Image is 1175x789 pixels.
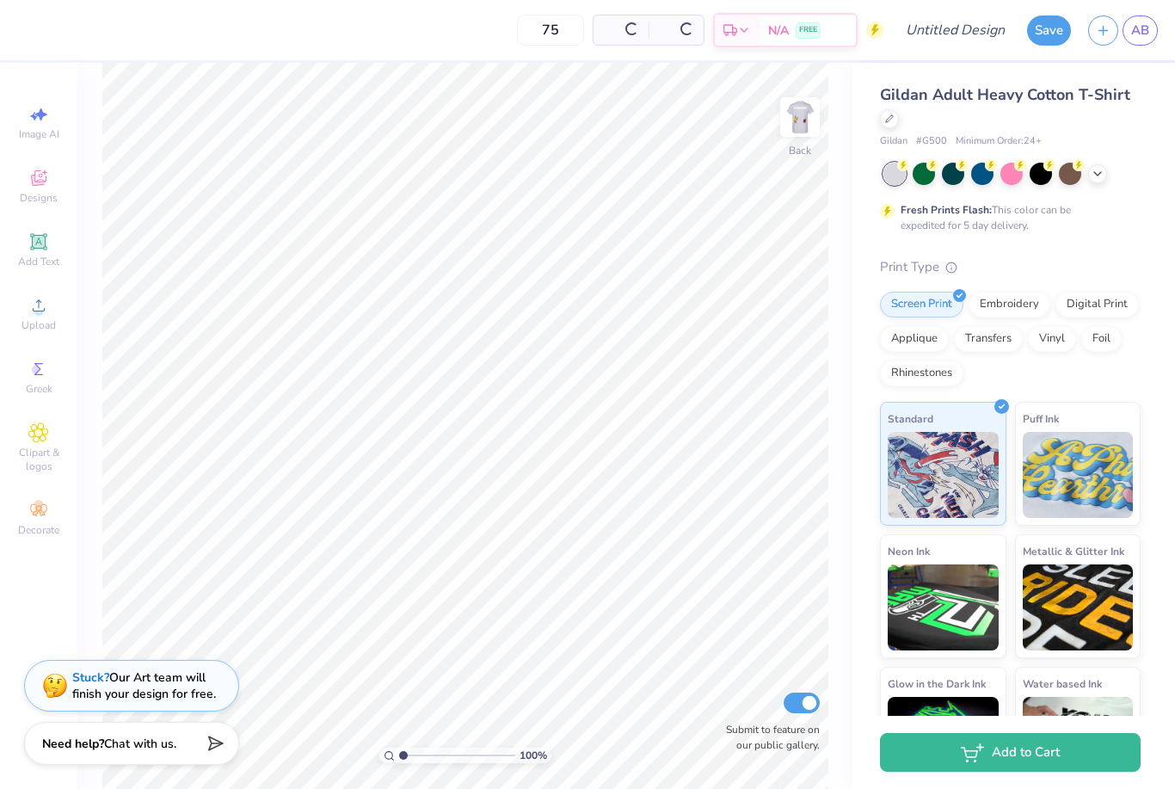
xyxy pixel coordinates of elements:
span: Standard [888,410,933,428]
span: FREE [799,24,817,36]
span: Minimum Order: 24 + [956,134,1042,149]
div: Our Art team will finish your design for free. [72,669,216,702]
input: – – [517,15,584,46]
div: Rhinestones [880,361,963,386]
span: 100 % [520,748,547,763]
div: Applique [880,326,949,352]
span: Gildan [880,134,907,149]
span: Designs [20,191,58,205]
a: AB [1123,15,1158,46]
img: Metallic & Glitter Ink [1023,564,1134,650]
strong: Stuck? [72,669,109,686]
span: Metallic & Glitter Ink [1023,542,1124,560]
span: Puff Ink [1023,410,1059,428]
label: Submit to feature on our public gallery. [717,722,820,753]
span: Water based Ink [1023,675,1102,693]
strong: Need help? [42,736,104,752]
button: Save [1027,15,1071,46]
span: Chat with us. [104,736,176,752]
img: Puff Ink [1023,432,1134,518]
span: Gildan Adult Heavy Cotton T-Shirt [880,84,1130,105]
span: Add Text [18,255,59,268]
span: Upload [22,318,56,332]
button: Add to Cart [880,733,1141,772]
div: Embroidery [969,292,1050,317]
span: Neon Ink [888,542,930,560]
span: AB [1131,21,1149,40]
img: Water based Ink [1023,697,1134,783]
div: Transfers [954,326,1023,352]
img: Neon Ink [888,564,999,650]
div: Vinyl [1028,326,1076,352]
img: Standard [888,432,999,518]
div: This color can be expedited for 5 day delivery. [901,202,1112,233]
span: Decorate [18,523,59,537]
div: Digital Print [1055,292,1139,317]
span: N/A [768,22,789,40]
strong: Fresh Prints Flash: [901,203,992,217]
div: Screen Print [880,292,963,317]
span: Glow in the Dark Ink [888,675,986,693]
input: Untitled Design [892,13,1018,47]
img: Glow in the Dark Ink [888,697,999,783]
span: # G500 [916,134,947,149]
div: Back [789,143,811,158]
span: Clipart & logos [9,446,69,473]
div: Print Type [880,257,1141,277]
span: Greek [26,382,52,396]
span: Image AI [19,127,59,141]
div: Foil [1081,326,1122,352]
img: Back [783,100,817,134]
